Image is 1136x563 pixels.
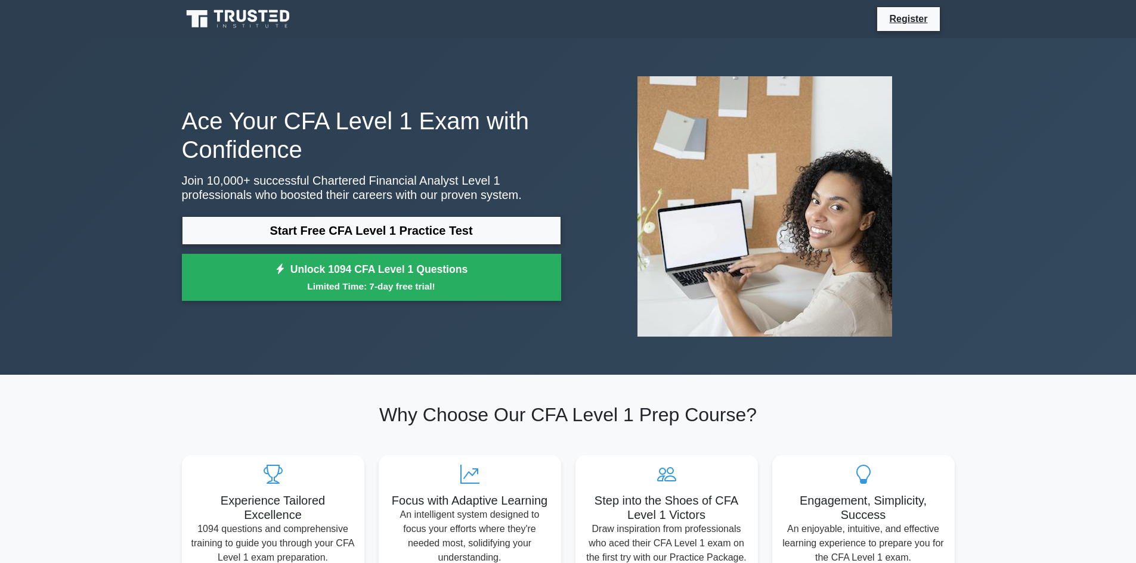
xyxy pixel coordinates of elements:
h5: Engagement, Simplicity, Success [782,493,945,522]
p: Join 10,000+ successful Chartered Financial Analyst Level 1 professionals who boosted their caree... [182,173,561,202]
h2: Why Choose Our CFA Level 1 Prep Course? [182,403,955,426]
a: Register [882,11,934,26]
h1: Ace Your CFA Level 1 Exam with Confidence [182,107,561,164]
h5: Focus with Adaptive Learning [388,493,552,508]
a: Unlock 1094 CFA Level 1 QuestionsLimited Time: 7-day free trial! [182,254,561,301]
a: Start Free CFA Level 1 Practice Test [182,216,561,245]
small: Limited Time: 7-day free trial! [197,279,546,293]
h5: Experience Tailored Excellence [191,493,355,522]
h5: Step into the Shoes of CFA Level 1 Victors [585,493,748,522]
